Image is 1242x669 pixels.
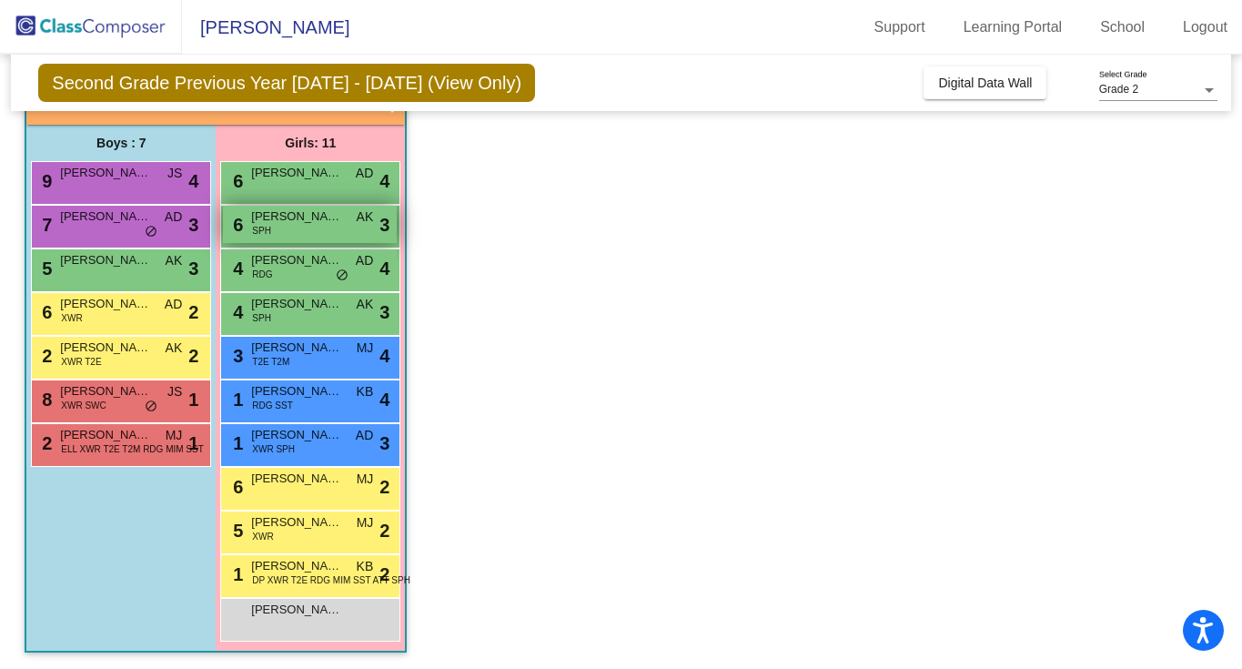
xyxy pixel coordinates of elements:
span: 1 [228,433,243,453]
span: do_not_disturb_alt [145,225,157,239]
span: [PERSON_NAME] [60,295,151,313]
span: 6 [228,215,243,235]
span: 1 [228,390,243,410]
span: MJ [357,470,374,489]
span: 4 [379,167,389,195]
span: AD [356,164,373,183]
span: 3 [228,346,243,366]
span: 2 [379,473,389,501]
span: T2E T2M [252,355,289,369]
span: [PERSON_NAME] [182,13,349,42]
span: 3 [188,255,198,282]
span: XWR [252,530,273,543]
span: DP XWR T2E RDG MIM SST ATT SPH [252,573,410,587]
span: 5 [37,258,52,279]
span: AD [165,295,182,314]
span: Digital Data Wall [938,76,1032,90]
span: [PERSON_NAME] [251,295,342,313]
span: do_not_disturb_alt [145,400,157,414]
span: AK [357,295,374,314]
span: MJ [166,426,183,445]
span: RDG SST [252,399,292,412]
span: [PERSON_NAME] [60,426,151,444]
span: 8 [37,390,52,410]
span: 2 [188,299,198,326]
span: 4 [379,386,389,413]
span: ELL XWR T2E T2M RDG MIM SST [61,442,204,456]
span: XWR [61,311,82,325]
span: XWR T2E [61,355,101,369]
span: 1 [228,564,243,584]
span: do_not_disturb_alt [336,269,348,283]
span: XWR SWC [61,399,106,412]
span: [PERSON_NAME] [PERSON_NAME] [60,208,151,226]
span: JS [167,164,182,183]
span: 4 [228,258,243,279]
span: 2 [37,433,52,453]
span: [PERSON_NAME] [251,557,342,575]
span: [PERSON_NAME] [60,382,151,400]
span: AD [356,426,373,445]
a: School [1085,13,1159,42]
span: RDG [252,268,272,281]
span: [PERSON_NAME] [251,470,342,488]
div: Girls: 11 [216,125,405,161]
a: Support [860,13,940,42]
span: 6 [228,477,243,497]
span: [PERSON_NAME] [251,513,342,532]
span: MJ [357,339,374,358]
span: AD [356,251,373,270]
span: 4 [188,167,198,195]
span: AD [165,208,182,227]
a: Learning Portal [949,13,1077,42]
span: 1 [188,430,198,457]
span: [PERSON_NAME] [60,251,151,269]
span: SPH [252,224,271,238]
span: 4 [379,342,389,370]
span: 3 [379,299,389,326]
span: 2 [379,561,389,588]
span: KB [357,557,374,576]
span: [PERSON_NAME] [251,251,342,269]
span: AK [166,339,183,358]
span: JS [167,382,182,401]
span: 1 [188,386,198,413]
span: 4 [379,255,389,282]
span: 2 [379,517,389,544]
span: Second Grade Previous Year [DATE] - [DATE] (View Only) [38,64,535,102]
span: [PERSON_NAME] [251,382,342,400]
span: 2 [37,346,52,366]
span: 3 [379,430,389,457]
span: 3 [379,211,389,238]
span: XWR SPH [252,442,295,456]
span: [PERSON_NAME] [251,426,342,444]
span: [PERSON_NAME] [251,208,342,226]
div: Boys : 7 [26,125,216,161]
span: 9 [37,171,52,191]
span: 3 [188,211,198,238]
span: [PERSON_NAME] [251,164,342,182]
span: 6 [37,302,52,322]
span: KB [357,382,374,401]
span: AK [357,208,374,227]
span: [PERSON_NAME] [60,164,151,182]
a: Logout [1168,13,1242,42]
span: 7 [37,215,52,235]
span: 4 [228,302,243,322]
span: [PERSON_NAME] [251,339,342,357]
span: [PERSON_NAME] [251,601,342,619]
span: [PERSON_NAME] [60,339,151,357]
span: Grade 2 [1099,83,1138,96]
button: Digital Data Wall [924,66,1046,99]
span: MJ [357,513,374,532]
span: 6 [228,171,243,191]
span: 2 [188,342,198,370]
span: AK [166,251,183,270]
span: 5 [228,521,243,541]
span: SPH [252,311,271,325]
